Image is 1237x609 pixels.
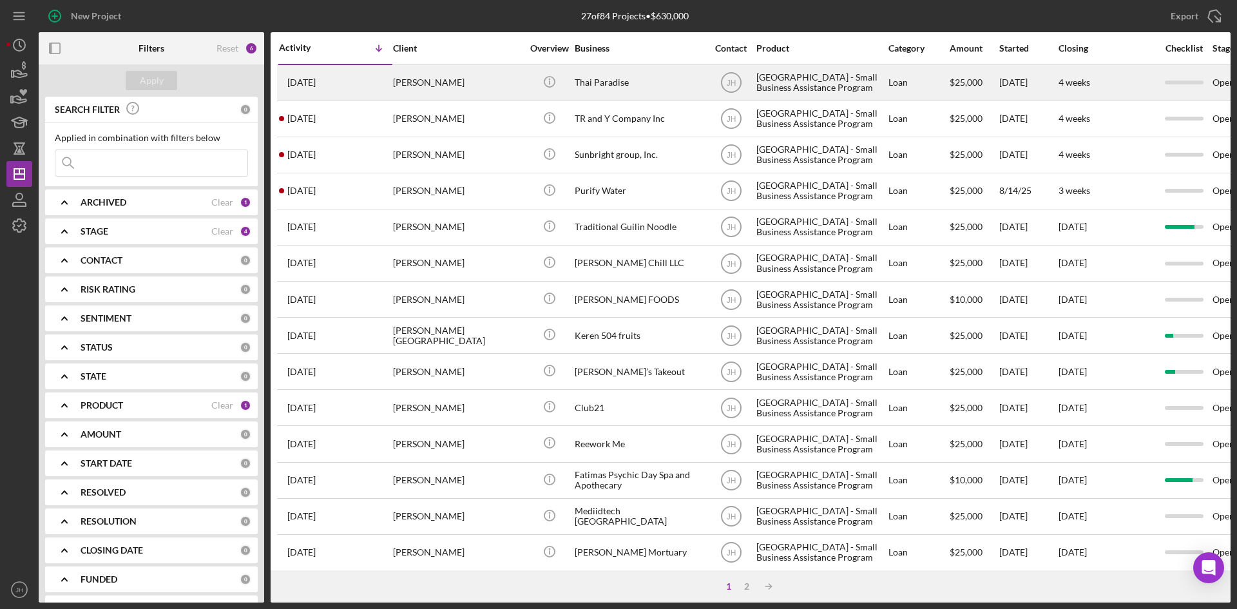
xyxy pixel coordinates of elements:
div: [PERSON_NAME] [393,391,522,425]
div: [PERSON_NAME] Mortuary [575,536,704,570]
div: 0 [240,574,251,585]
div: 0 [240,458,251,469]
b: RISK RATING [81,284,135,295]
b: START DATE [81,458,132,469]
div: 0 [240,487,251,498]
time: [DATE] [1059,294,1087,305]
div: $10,000 [950,463,998,498]
div: [GEOGRAPHIC_DATA] - Small Business Assistance Program [756,138,885,172]
div: [DATE] [999,210,1057,244]
div: [DATE] [999,536,1057,570]
div: Loan [888,246,948,280]
div: $25,000 [950,174,998,208]
div: Reework Me [575,427,704,461]
time: 4 weeks [1059,77,1090,88]
div: Loan [888,102,948,136]
div: $25,000 [950,499,998,534]
text: JH [15,586,23,594]
div: Clear [211,400,233,411]
div: Category [888,43,948,53]
b: CONTACT [81,255,122,266]
div: New Project [71,3,121,29]
div: [GEOGRAPHIC_DATA] - Small Business Assistance Program [756,318,885,353]
div: [DATE] [999,102,1057,136]
div: 1 [240,197,251,208]
div: $10,000 [950,282,998,316]
div: [PERSON_NAME] [393,463,522,498]
div: [PERSON_NAME] [393,102,522,136]
div: Purify Water [575,174,704,208]
div: $25,000 [950,102,998,136]
div: $25,000 [950,536,998,570]
div: 27 of 84 Projects • $630,000 [581,11,689,21]
b: RESOLUTION [81,516,137,527]
div: [PERSON_NAME] [393,536,522,570]
div: [DATE] [999,138,1057,172]
div: $25,000 [950,427,998,461]
b: PRODUCT [81,400,123,411]
text: JH [726,331,736,340]
div: Club21 [575,391,704,425]
div: [GEOGRAPHIC_DATA] - Small Business Assistance Program [756,427,885,461]
div: 0 [240,371,251,382]
div: 0 [240,545,251,556]
div: Activity [279,43,336,53]
div: [GEOGRAPHIC_DATA] - Small Business Assistance Program [756,282,885,316]
div: 6 [245,42,258,55]
div: Clear [211,197,233,208]
div: [PERSON_NAME] [393,174,522,208]
b: STATE [81,371,106,382]
time: 2025-08-14 20:09 [287,186,316,196]
div: Open Intercom Messenger [1193,552,1224,583]
div: [DATE] [999,246,1057,280]
div: [GEOGRAPHIC_DATA] - Small Business Assistance Program [756,66,885,100]
time: 2025-07-13 02:07 [287,258,316,268]
div: Loan [888,282,948,316]
time: [DATE] [1059,402,1087,413]
text: JH [726,512,736,521]
div: 2 [738,581,756,592]
div: [PERSON_NAME] [393,427,522,461]
text: JH [726,476,736,485]
button: JH [6,577,32,603]
text: JH [726,403,736,412]
div: 0 [240,516,251,527]
div: Keren 504 fruits [575,318,704,353]
time: 2025-08-18 21:59 [287,113,316,124]
div: TR and Y Company Inc [575,102,704,136]
div: [GEOGRAPHIC_DATA] - Small Business Assistance Program [756,174,885,208]
b: ARCHIVED [81,197,126,208]
text: JH [726,295,736,304]
text: JH [726,151,736,160]
time: 2025-08-18 18:28 [287,150,316,160]
div: Fatimas Psychic Day Spa and Apothecary [575,463,704,498]
text: JH [726,259,736,268]
time: [DATE] [1059,510,1087,521]
time: 4 weeks [1059,113,1090,124]
time: 2025-07-10 22:09 [287,331,316,341]
div: Applied in combination with filters below [55,133,248,143]
button: New Project [39,3,134,29]
div: [PERSON_NAME] Chill LLC [575,246,704,280]
div: [GEOGRAPHIC_DATA] - Small Business Assistance Program [756,210,885,244]
div: Clear [211,226,233,237]
div: 1 [240,400,251,411]
text: JH [726,440,736,449]
div: Contact [707,43,755,53]
div: 0 [240,429,251,440]
b: AMOUNT [81,429,121,440]
div: [GEOGRAPHIC_DATA] - Small Business Assistance Program [756,246,885,280]
div: [PERSON_NAME]’s Takeout [575,354,704,389]
time: 2025-07-04 07:45 [287,439,316,449]
div: [GEOGRAPHIC_DATA] - Small Business Assistance Program [756,391,885,425]
time: 2025-07-11 03:07 [287,295,316,305]
div: [DATE] [999,354,1057,389]
div: Loan [888,463,948,498]
b: Filters [139,43,164,53]
div: [DATE] [999,463,1057,498]
div: $25,000 [950,318,998,353]
b: SEARCH FILTER [55,104,120,115]
div: Started [999,43,1057,53]
text: JH [726,79,736,88]
b: CLOSING DATE [81,545,143,556]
